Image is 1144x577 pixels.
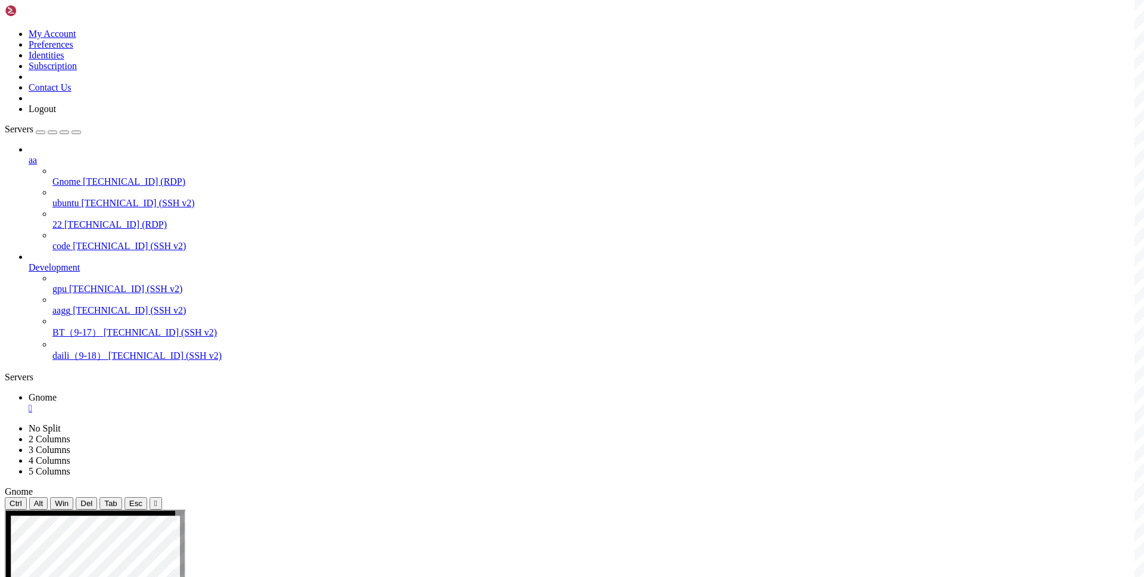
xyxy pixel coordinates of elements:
[52,176,80,187] span: Gnome
[5,486,33,497] span: Gnome
[5,372,1139,383] div: Servers
[52,209,1139,230] li: 22 [TECHNICAL_ID] (RDP)
[52,350,1139,362] a: daili（9-18） [TECHNICAL_ID] (SSH v2)
[29,434,70,444] a: 2 Columns
[29,392,57,402] span: Gnome
[52,166,1139,187] li: Gnome [TECHNICAL_ID] (RDP)
[52,327,101,337] span: BT（9-17）
[29,155,37,165] span: aa
[29,497,48,510] button: Alt
[29,155,1139,166] a: aa
[52,284,67,294] span: gpu
[100,497,122,510] button: Tab
[34,499,43,508] span: Alt
[52,350,106,361] span: daili（9-18）
[29,29,76,39] a: My Account
[29,445,70,455] a: 3 Columns
[52,273,1139,294] li: gpu [TECHNICAL_ID] (SSH v2)
[104,327,217,337] span: [TECHNICAL_ID] (SSH v2)
[125,497,147,510] button: Esc
[29,262,80,272] span: Development
[76,497,97,510] button: Del
[52,241,70,251] span: code
[29,50,64,60] a: Identities
[81,198,194,208] span: [TECHNICAL_ID] (SSH v2)
[29,392,1139,414] a: Gnome
[52,327,1139,339] a: BT（9-17） [TECHNICAL_ID] (SSH v2)
[52,219,1139,230] a: 22 [TECHNICAL_ID] (RDP)
[10,499,22,508] span: Ctrl
[83,176,185,187] span: [TECHNICAL_ID] (RDP)
[52,294,1139,316] li: aagg [TECHNICAL_ID] (SSH v2)
[69,284,182,294] span: [TECHNICAL_ID] (SSH v2)
[5,497,27,510] button: Ctrl
[29,466,70,476] a: 5 Columns
[52,219,62,229] span: 22
[52,316,1139,339] li: BT（9-17） [TECHNICAL_ID] (SSH v2)
[52,230,1139,252] li: code [TECHNICAL_ID] (SSH v2)
[52,305,70,315] span: aagg
[55,499,69,508] span: Win
[29,423,61,433] a: No Split
[154,499,157,508] div: 
[73,241,186,251] span: [TECHNICAL_ID] (SSH v2)
[52,339,1139,362] li: daili（9-18） [TECHNICAL_ID] (SSH v2)
[29,104,56,114] a: Logout
[29,82,71,92] a: Contact Us
[29,39,73,49] a: Preferences
[29,144,1139,252] li: aa
[5,5,73,17] img: Shellngn
[52,176,1139,187] a: Gnome [TECHNICAL_ID] (RDP)
[29,252,1139,362] li: Development
[80,499,92,508] span: Del
[52,187,1139,209] li: ubuntu [TECHNICAL_ID] (SSH v2)
[150,497,162,510] button: 
[50,497,73,510] button: Win
[64,219,167,229] span: [TECHNICAL_ID] (RDP)
[73,305,186,315] span: [TECHNICAL_ID] (SSH v2)
[52,198,79,208] span: ubuntu
[129,499,142,508] span: Esc
[29,455,70,466] a: 4 Columns
[5,124,81,134] a: Servers
[52,241,1139,252] a: code [TECHNICAL_ID] (SSH v2)
[52,284,1139,294] a: gpu [TECHNICAL_ID] (SSH v2)
[108,350,222,361] span: [TECHNICAL_ID] (SSH v2)
[29,403,1139,414] a: 
[104,499,117,508] span: Tab
[5,124,33,134] span: Servers
[52,305,1139,316] a: aagg [TECHNICAL_ID] (SSH v2)
[29,262,1139,273] a: Development
[29,61,77,71] a: Subscription
[52,198,1139,209] a: ubuntu [TECHNICAL_ID] (SSH v2)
